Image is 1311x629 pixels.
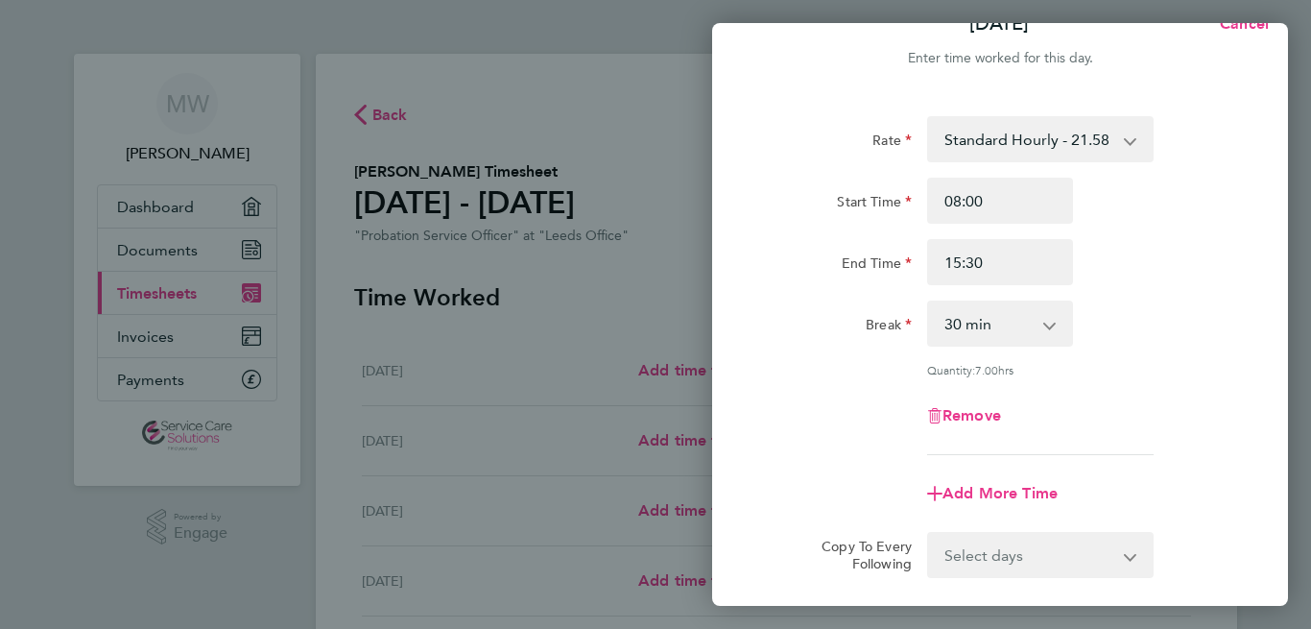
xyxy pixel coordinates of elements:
label: Rate [872,132,912,155]
span: Add More Time [942,484,1058,502]
button: Cancel [1189,5,1288,43]
label: Start Time [837,193,912,216]
span: Cancel [1214,14,1269,33]
label: Copy To Every Following [806,538,912,572]
label: Break [866,316,912,339]
div: Enter time worked for this day. [712,47,1288,70]
div: Quantity: hrs [927,362,1154,377]
input: E.g. 18:00 [927,239,1073,285]
p: [DATE] [969,11,1029,37]
button: Add More Time [927,486,1058,501]
span: 7.00 [975,362,998,377]
label: End Time [842,254,912,278]
button: Remove [927,408,1001,423]
span: Remove [942,406,1001,424]
input: E.g. 08:00 [927,178,1073,224]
